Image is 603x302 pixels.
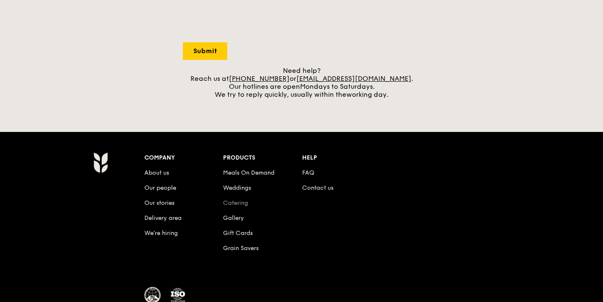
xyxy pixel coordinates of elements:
[183,3,310,36] iframe: reCAPTCHA
[302,169,314,176] a: FAQ
[300,83,375,90] span: Mondays to Saturdays.
[144,214,182,222] a: Delivery area
[144,169,169,176] a: About us
[223,199,248,206] a: Catering
[296,75,411,83] a: [EMAIL_ADDRESS][DOMAIN_NAME]
[144,199,174,206] a: Our stories
[346,90,388,98] span: working day.
[223,214,244,222] a: Gallery
[223,169,275,176] a: Meals On Demand
[144,184,176,191] a: Our people
[144,230,178,237] a: We’re hiring
[223,245,259,252] a: Grain Savers
[183,67,421,98] div: Need help? Reach us at or . Our hotlines are open We try to reply quickly, usually within the
[302,184,334,191] a: Contact us
[223,230,253,237] a: Gift Cards
[302,152,381,164] div: Help
[223,152,302,164] div: Products
[93,152,108,173] img: Grain
[223,184,251,191] a: Weddings
[183,42,227,60] input: Submit
[229,75,290,83] a: [PHONE_NUMBER]
[144,152,223,164] div: Company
